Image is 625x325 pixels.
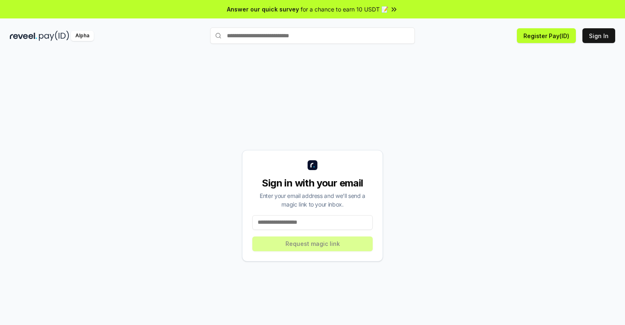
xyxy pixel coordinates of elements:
span: for a chance to earn 10 USDT 📝 [301,5,388,14]
div: Enter your email address and we’ll send a magic link to your inbox. [252,191,373,209]
img: logo_small [308,160,317,170]
button: Sign In [582,28,615,43]
div: Sign in with your email [252,177,373,190]
img: reveel_dark [10,31,37,41]
button: Register Pay(ID) [517,28,576,43]
span: Answer our quick survey [227,5,299,14]
img: pay_id [39,31,69,41]
div: Alpha [71,31,94,41]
